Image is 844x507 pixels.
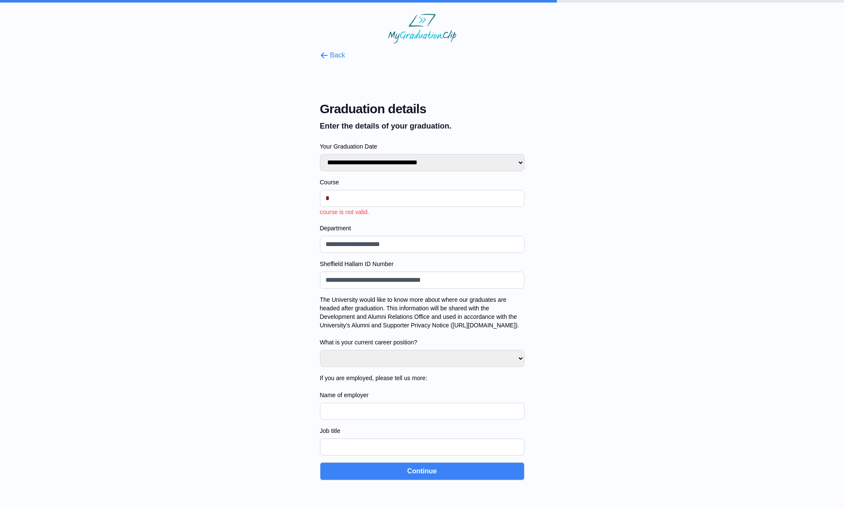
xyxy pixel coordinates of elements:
[388,14,456,43] img: MyGraduationClip
[320,374,524,399] label: If you are employed, please tell us more: Name of employer
[320,142,524,151] label: Your Graduation Date
[320,224,524,232] label: Department
[320,101,524,117] span: Graduation details
[320,50,346,60] button: Back
[320,295,524,347] label: The University would like to know more about where our graduates are headed after graduation. Thi...
[320,120,524,132] p: Enter the details of your graduation.
[320,462,524,480] button: Continue
[320,260,524,268] label: Sheffield Hallam ID Number
[320,178,524,186] label: Course
[320,209,369,215] span: course is not valid.
[320,427,524,435] label: Job title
